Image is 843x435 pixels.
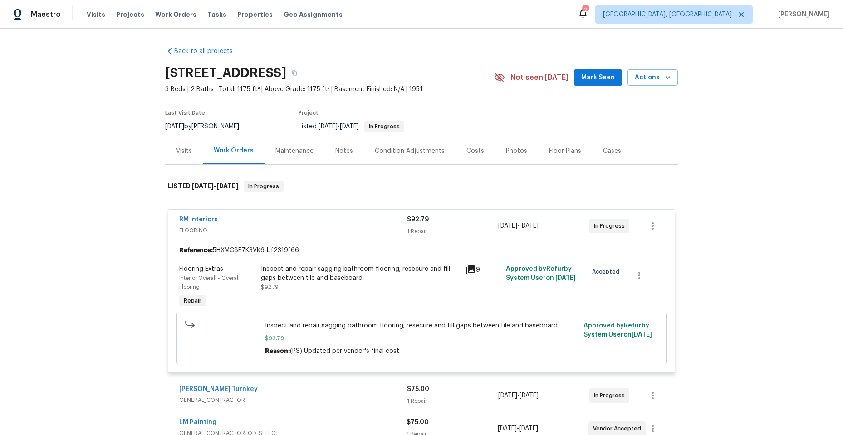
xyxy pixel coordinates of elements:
[165,85,494,94] span: 3 Beds | 2 Baths | Total: 1175 ft² | Above Grade: 1175 ft² | Basement Finished: N/A | 1951
[286,65,303,81] button: Copy Address
[594,391,628,400] span: In Progress
[407,386,429,392] span: $75.00
[237,10,273,19] span: Properties
[319,123,359,130] span: -
[176,147,192,156] div: Visits
[635,72,671,83] span: Actions
[245,182,283,191] span: In Progress
[168,242,675,259] div: 5HXMC8E7K3VK6-bf2319f66
[519,425,538,432] span: [DATE]
[165,47,252,56] a: Back to all projects
[574,69,622,86] button: Mark Seen
[299,123,404,130] span: Listed
[168,181,238,192] h6: LISTED
[774,10,829,19] span: [PERSON_NAME]
[261,264,460,283] div: Inspect and repair sagging bathroom flooring; resecure and fill gaps between tile and baseboard.
[498,425,517,432] span: [DATE]
[594,221,628,230] span: In Progress
[407,216,429,223] span: $92.79
[375,147,445,156] div: Condition Adjustments
[498,424,538,433] span: -
[510,73,569,82] span: Not seen [DATE]
[31,10,61,19] span: Maestro
[549,147,581,156] div: Floor Plans
[284,10,343,19] span: Geo Assignments
[214,146,254,155] div: Work Orders
[340,123,359,130] span: [DATE]
[603,147,621,156] div: Cases
[407,396,498,406] div: 1 Repair
[603,10,732,19] span: [GEOGRAPHIC_DATA], [GEOGRAPHIC_DATA]
[87,10,105,19] span: Visits
[319,123,338,130] span: [DATE]
[207,11,226,18] span: Tasks
[179,396,407,405] span: GENERAL_CONTRACTOR
[165,172,678,201] div: LISTED [DATE]-[DATE]In Progress
[165,110,205,116] span: Last Visit Date
[165,123,184,130] span: [DATE]
[180,296,205,305] span: Repair
[506,266,576,281] span: Approved by Refurby System User on
[192,183,214,189] span: [DATE]
[627,69,678,86] button: Actions
[555,275,576,281] span: [DATE]
[165,121,250,132] div: by [PERSON_NAME]
[179,246,213,255] b: Reference:
[520,392,539,399] span: [DATE]
[192,183,238,189] span: -
[261,284,279,290] span: $92.79
[216,183,238,189] span: [DATE]
[275,147,314,156] div: Maintenance
[265,348,290,354] span: Reason:
[498,223,517,229] span: [DATE]
[465,264,500,275] div: 9
[466,147,484,156] div: Costs
[365,124,403,129] span: In Progress
[299,110,319,116] span: Project
[520,223,539,229] span: [DATE]
[498,221,539,230] span: -
[593,424,645,433] span: Vendor Accepted
[179,275,240,290] span: Interior Overall - Overall Flooring
[179,419,216,425] a: LM Painting
[179,266,223,272] span: Flooring Extras
[335,147,353,156] div: Notes
[407,419,429,425] span: $75.00
[498,392,517,399] span: [DATE]
[116,10,144,19] span: Projects
[592,267,623,276] span: Accepted
[179,386,258,392] a: [PERSON_NAME] Turnkey
[265,334,578,343] span: $92.79
[290,348,401,354] span: (PS) Updated per vendor's final cost.
[581,72,615,83] span: Mark Seen
[407,227,498,236] div: 1 Repair
[265,321,578,330] span: Inspect and repair sagging bathroom flooring; resecure and fill gaps between tile and baseboard.
[582,5,588,15] div: 2
[179,226,407,235] span: FLOORING
[583,323,652,338] span: Approved by Refurby System User on
[179,216,218,223] a: RM Interiors
[506,147,527,156] div: Photos
[632,332,652,338] span: [DATE]
[498,391,539,400] span: -
[165,68,286,78] h2: [STREET_ADDRESS]
[155,10,196,19] span: Work Orders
